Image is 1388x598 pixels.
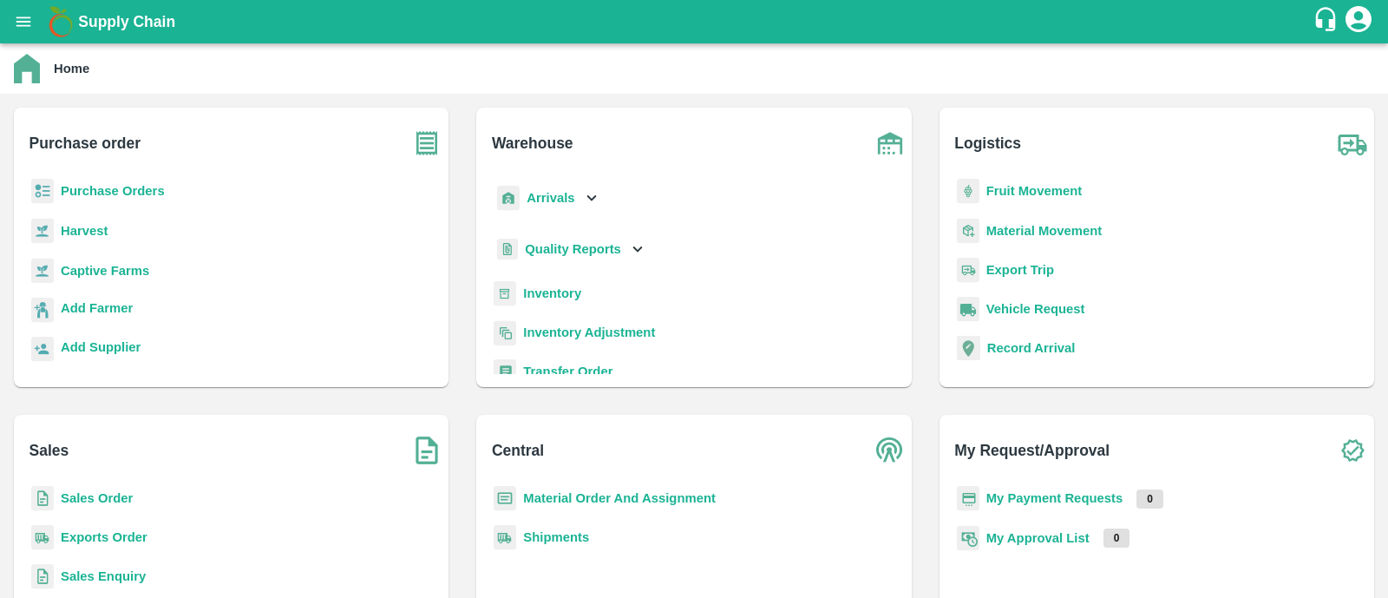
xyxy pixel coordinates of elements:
[405,429,448,472] img: soSales
[61,530,147,544] a: Exports Order
[61,569,146,583] a: Sales Enquiry
[494,281,516,306] img: whInventory
[54,62,89,76] b: Home
[494,179,601,218] div: Arrivals
[957,179,979,204] img: fruit
[868,429,912,472] img: central
[61,491,133,505] a: Sales Order
[527,191,574,205] b: Arrivals
[957,336,980,360] img: recordArrival
[986,263,1054,277] a: Export Trip
[957,486,979,511] img: payment
[494,320,516,345] img: inventory
[31,337,54,362] img: supplier
[987,341,1076,355] a: Record Arrival
[957,258,979,283] img: delivery
[3,2,43,42] button: open drawer
[31,525,54,550] img: shipments
[957,525,979,551] img: approval
[494,232,647,267] div: Quality Reports
[492,131,573,155] b: Warehouse
[78,13,175,30] b: Supply Chain
[986,224,1103,238] a: Material Movement
[1343,3,1374,40] div: account of current user
[986,531,1090,545] a: My Approval List
[497,186,520,211] img: whArrival
[494,486,516,511] img: centralMaterial
[31,218,54,244] img: harvest
[1313,6,1343,37] div: customer-support
[61,340,141,354] b: Add Supplier
[957,297,979,322] img: vehicle
[78,10,1313,34] a: Supply Chain
[14,54,40,83] img: home
[31,258,54,284] img: harvest
[61,301,133,315] b: Add Farmer
[954,438,1110,463] b: My Request/Approval
[405,122,448,165] img: purchase
[868,122,912,165] img: warehouse
[1136,490,1163,509] p: 0
[494,525,516,550] img: shipments
[986,491,1123,505] a: My Payment Requests
[61,299,133,322] a: Add Farmer
[986,302,1085,316] a: Vehicle Request
[61,184,165,198] a: Purchase Orders
[523,530,589,544] a: Shipments
[492,438,544,463] b: Central
[31,486,54,511] img: sales
[61,264,149,278] a: Captive Farms
[954,131,1021,155] b: Logistics
[61,224,108,238] a: Harvest
[523,365,612,378] a: Transfer Order
[29,438,69,463] b: Sales
[43,4,78,39] img: logo
[1103,529,1130,548] p: 0
[61,338,141,361] a: Add Supplier
[31,564,54,589] img: sales
[523,325,655,339] a: Inventory Adjustment
[957,218,979,244] img: material
[986,184,1083,198] a: Fruit Movement
[31,179,54,204] img: reciept
[29,131,141,155] b: Purchase order
[1331,429,1374,472] img: check
[523,491,716,505] a: Material Order And Assignment
[494,359,516,384] img: whTransfer
[1331,122,1374,165] img: truck
[523,286,581,300] a: Inventory
[31,298,54,323] img: farmer
[497,239,518,260] img: qualityReport
[525,242,621,256] b: Quality Reports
